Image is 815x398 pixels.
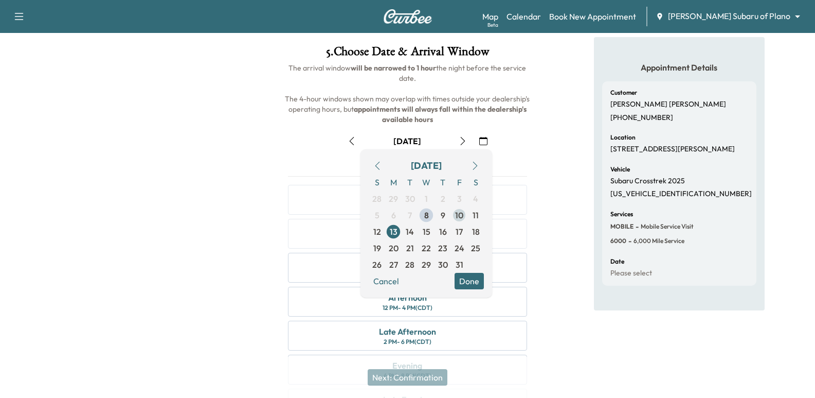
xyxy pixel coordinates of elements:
[610,100,726,109] p: [PERSON_NAME] [PERSON_NAME]
[438,242,447,254] span: 23
[384,338,431,346] div: 2 PM - 6 PM (CDT)
[457,193,462,205] span: 3
[373,226,381,238] span: 12
[549,10,636,23] a: Book New Appointment
[425,193,428,205] span: 1
[610,237,626,245] span: 6000
[668,10,790,22] span: [PERSON_NAME] Subaru of Plano
[456,258,463,271] span: 31
[473,193,478,205] span: 4
[405,258,414,271] span: 28
[451,174,467,191] span: F
[391,209,396,221] span: 6
[482,10,498,23] a: MapBeta
[369,273,404,289] button: Cancel
[383,304,432,312] div: 12 PM - 4 PM (CDT)
[390,226,397,238] span: 13
[610,258,624,265] h6: Date
[610,166,630,172] h6: Vehicle
[422,258,431,271] span: 29
[418,174,434,191] span: W
[633,221,639,232] span: -
[602,62,756,73] h5: Appointment Details
[351,63,436,73] b: will be narrowed to 1 hour
[389,193,398,205] span: 29
[408,209,412,221] span: 7
[441,209,445,221] span: 9
[610,134,636,141] h6: Location
[423,226,430,238] span: 15
[434,174,451,191] span: T
[441,193,445,205] span: 2
[379,325,436,338] div: Late Afternoon
[626,236,631,246] span: -
[375,209,379,221] span: 5
[385,174,402,191] span: M
[373,242,381,254] span: 19
[639,222,694,231] span: Mobile Service Visit
[610,222,633,231] span: MOBILE
[473,209,479,221] span: 11
[369,174,385,191] span: S
[610,211,633,217] h6: Services
[472,226,480,238] span: 18
[422,242,431,254] span: 22
[631,237,684,245] span: 6,000 mile Service
[610,269,652,278] p: Please select
[467,174,484,191] span: S
[610,177,685,186] p: Subaru Crosstrek 2025
[610,145,735,154] p: [STREET_ADDRESS][PERSON_NAME]
[438,258,448,271] span: 30
[610,90,637,96] h6: Customer
[487,21,498,29] div: Beta
[372,193,382,205] span: 28
[610,113,673,123] p: [PHONE_NUMBER]
[383,9,432,24] img: Curbee Logo
[389,242,399,254] span: 20
[406,242,414,254] span: 21
[285,63,531,124] span: The arrival window the night before the service date. The 4-hour windows shown may overlap with t...
[455,273,484,289] button: Done
[402,174,418,191] span: T
[411,159,442,173] div: [DATE]
[354,105,528,124] b: appointments will always fall within the dealership's available hours
[455,209,463,221] span: 10
[372,258,382,271] span: 26
[610,189,752,199] p: [US_VEHICLE_IDENTIFICATION_NUMBER]
[456,226,463,238] span: 17
[424,209,429,221] span: 8
[455,242,464,254] span: 24
[393,135,421,147] div: [DATE]
[280,45,535,63] h1: 5 . Choose Date & Arrival Window
[389,258,398,271] span: 27
[439,226,447,238] span: 16
[406,226,414,238] span: 14
[471,242,480,254] span: 25
[405,193,415,205] span: 30
[506,10,541,23] a: Calendar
